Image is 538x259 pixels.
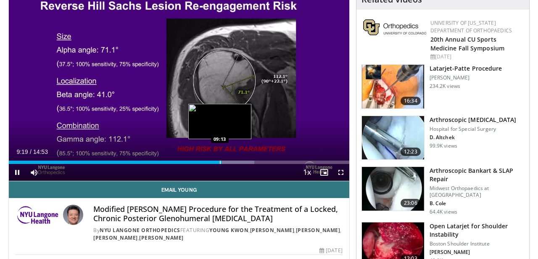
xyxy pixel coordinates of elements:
[362,116,424,160] img: 10039_3.png.150x105_q85_crop-smart_upscale.jpg
[430,166,524,183] h3: Arthroscopic Bankart & SLAP Repair
[362,167,424,211] img: cole_0_3.png.150x105_q85_crop-smart_upscale.jpg
[332,164,349,181] button: Fullscreen
[430,249,524,256] p: [PERSON_NAME]
[430,126,517,132] p: Hospital for Special Surgery
[16,205,60,225] img: NYU Langone Orthopedics
[100,227,180,234] a: NYU Langone Orthopedics
[361,166,524,215] a: 23:06 Arthroscopic Bankart & SLAP Repair Midwest Orthopaedics at [GEOGRAPHIC_DATA] B. Cole 64.4K ...
[319,247,342,254] div: [DATE]
[9,164,26,181] button: Pause
[430,240,524,247] p: Boston Shoulder Institute
[363,19,426,35] img: 355603a8-37da-49b6-856f-e00d7e9307d3.png.150x105_q85_autocrop_double_scale_upscale_version-0.2.png
[430,116,517,124] h3: Arthroscopic [MEDICAL_DATA]
[30,148,32,155] span: /
[9,161,349,164] div: Progress Bar
[209,227,248,234] a: Young Kwon
[361,64,524,109] a: 16:34 Latarjet-Patte Procedure [PERSON_NAME] 234.2K views
[16,148,28,155] span: 9:19
[93,205,342,223] h4: Modified [PERSON_NAME] Procedure for the Treatment of a Locked, Chronic Posterior Glenohumeral [M...
[188,104,251,139] img: image.jpeg
[299,164,316,181] button: Playback Rate
[362,65,424,108] img: 617583_3.png.150x105_q85_crop-smart_upscale.jpg
[430,83,460,90] p: 234.2K views
[430,53,522,61] div: [DATE]
[430,185,524,198] p: Midwest Orthopaedics at [GEOGRAPHIC_DATA]
[430,19,512,34] a: University of [US_STATE] Department of Orthopaedics
[401,97,421,105] span: 16:34
[93,227,342,242] div: By FEATURING , , , ,
[430,143,457,149] p: 99.9K views
[430,209,457,215] p: 64.4K views
[430,74,502,81] p: [PERSON_NAME]
[139,234,184,241] a: [PERSON_NAME]
[401,199,421,207] span: 23:06
[26,164,42,181] button: Mute
[430,200,524,207] p: B. Cole
[401,148,421,156] span: 12:23
[296,227,340,234] a: [PERSON_NAME]
[33,148,48,155] span: 14:53
[93,234,138,241] a: [PERSON_NAME]
[430,35,504,52] a: 20th Annual CU Sports Medicine Fall Symposium
[316,164,332,181] button: Enable picture-in-picture mode
[63,205,83,225] img: Avatar
[430,134,517,141] p: D. Altchek
[361,116,524,160] a: 12:23 Arthroscopic [MEDICAL_DATA] Hospital for Special Surgery D. Altchek 99.9K views
[250,227,295,234] a: [PERSON_NAME]
[430,64,502,73] h3: Latarjet-Patte Procedure
[9,181,349,198] a: Email Young
[430,222,524,239] h3: Open Latarjet for Shoulder Instability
